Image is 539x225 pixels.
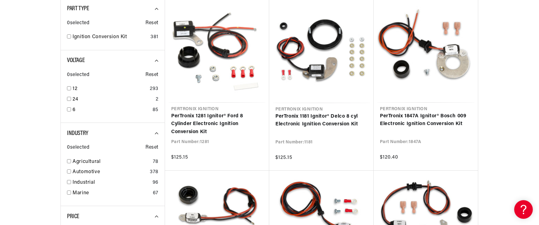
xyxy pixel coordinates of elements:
a: PerTronix 1847A Ignitor® Bosch 009 Electronic Ignition Conversion Kit [380,112,472,128]
a: PerTronix 1181 Ignitor® Delco 8 cyl Electronic Ignition Conversion Kit [275,113,367,128]
div: 2 [156,96,158,104]
span: Price [67,214,79,220]
div: 293 [150,85,158,93]
div: 67 [153,189,158,197]
span: Reset [145,144,158,152]
span: 0 selected [67,19,89,27]
div: 378 [150,168,158,176]
a: 12 [73,85,147,93]
span: Reset [145,19,158,27]
div: 381 [150,33,158,41]
span: 0 selected [67,144,89,152]
a: Ignition Conversion Kit [73,33,148,41]
span: Reset [145,71,158,79]
span: Industry [67,130,88,137]
span: 0 selected [67,71,89,79]
a: PerTronix 1281 Ignitor® Ford 8 Cylinder Electronic Ignition Conversion Kit [171,112,263,136]
a: Industrial [73,179,150,187]
div: 85 [153,106,158,114]
a: Marine [73,189,150,197]
span: Voltage [67,57,85,64]
a: Agricultural [73,158,150,166]
div: 96 [153,179,158,187]
a: Automotive [73,168,147,176]
a: 24 [73,96,153,104]
a: 6 [73,106,150,114]
span: Part Type [67,6,89,12]
div: 78 [153,158,158,166]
